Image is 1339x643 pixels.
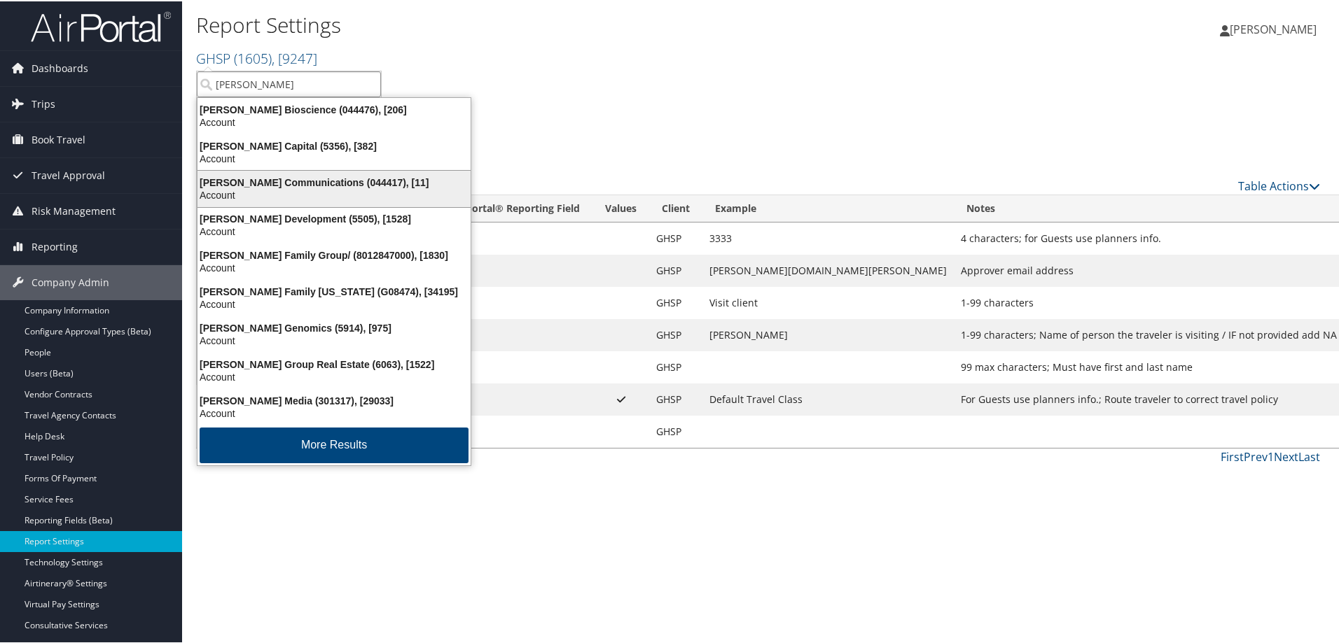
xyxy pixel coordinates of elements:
[1268,448,1274,463] a: 1
[702,221,954,253] td: 3333
[189,297,479,309] div: Account
[702,318,954,350] td: [PERSON_NAME]
[649,285,702,318] td: GHSP
[1244,448,1268,463] a: Prev
[32,50,88,85] span: Dashboards
[32,157,105,192] span: Travel Approval
[649,350,702,382] td: GHSP
[439,194,592,221] th: Airportal&reg; Reporting Field
[189,320,479,333] div: [PERSON_NAME] Genomics (5914), [975]
[649,221,702,253] td: GHSP
[189,260,479,273] div: Account
[702,285,954,318] td: Visit client
[189,139,479,151] div: [PERSON_NAME] Capital (5356), [382]
[649,382,702,414] td: GHSP
[189,188,479,200] div: Account
[32,264,109,299] span: Company Admin
[31,9,171,42] img: airportal-logo.png
[32,85,55,120] span: Trips
[189,151,479,164] div: Account
[649,253,702,285] td: GHSP
[649,414,702,446] td: GHSP
[189,175,479,188] div: [PERSON_NAME] Communications (044417), [11]
[1220,7,1331,49] a: [PERSON_NAME]
[189,102,479,115] div: [PERSON_NAME] Bioscience (044476), [206]
[189,284,479,297] div: [PERSON_NAME] Family [US_STATE] (G08474), [34195]
[1230,20,1317,36] span: [PERSON_NAME]
[272,48,317,66] span: , [ 9247 ]
[32,121,85,156] span: Book Travel
[32,192,116,227] span: Risk Management
[1298,448,1320,463] a: Last
[189,115,479,127] div: Account
[196,48,317,66] a: GHSP
[1221,448,1244,463] a: First
[189,333,479,346] div: Account
[196,9,952,38] h1: Report Settings
[649,318,702,350] td: GHSP
[189,357,479,369] div: [PERSON_NAME] Group Real Estate (6063), [1522]
[189,406,479,418] div: Account
[1238,177,1320,192] a: Table Actions
[32,228,78,263] span: Reporting
[189,393,479,406] div: [PERSON_NAME] Media (301317), [29033]
[189,369,479,382] div: Account
[200,426,469,462] button: More Results
[702,194,954,221] th: Example
[592,194,649,221] th: Values
[189,248,479,260] div: [PERSON_NAME] Family Group/ (8012847000), [1830]
[702,253,954,285] td: [PERSON_NAME][DOMAIN_NAME][PERSON_NAME]
[1274,448,1298,463] a: Next
[234,48,272,66] span: ( 1605 )
[189,224,479,236] div: Account
[649,194,702,221] th: Client
[197,70,381,96] input: Search Accounts
[702,382,954,414] td: Default Travel Class
[189,211,479,224] div: [PERSON_NAME] Development (5505), [1528]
